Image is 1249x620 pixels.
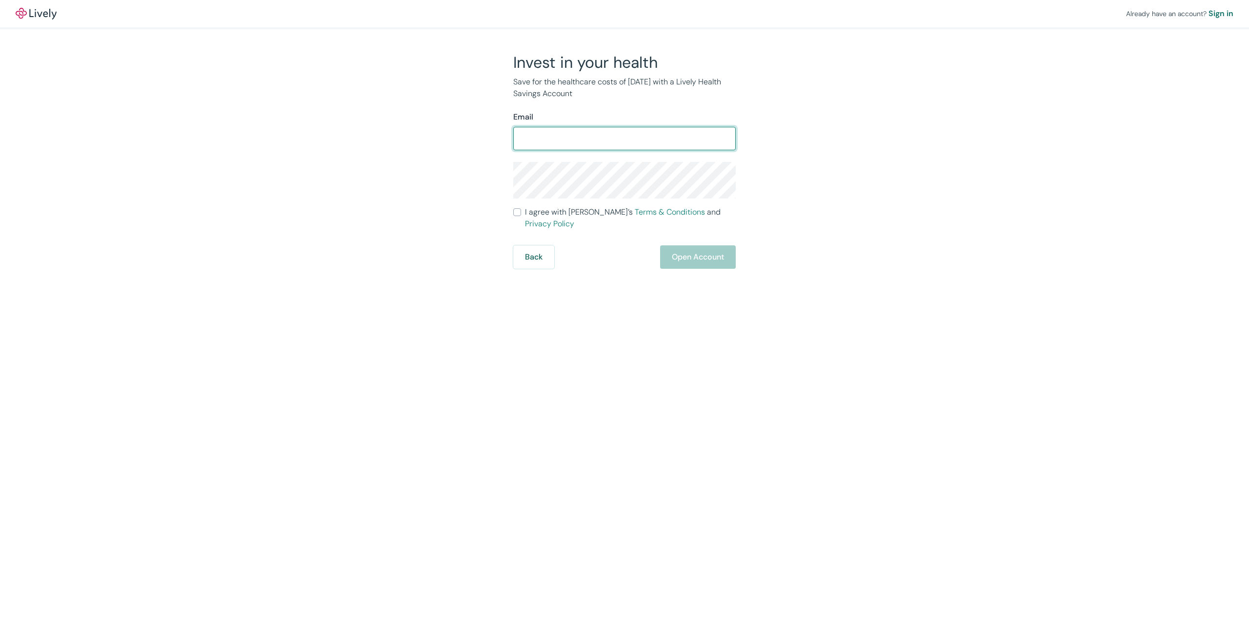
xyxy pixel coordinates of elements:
span: I agree with [PERSON_NAME]’s and [525,206,736,230]
button: Back [513,245,554,269]
img: Lively [16,8,57,20]
a: Privacy Policy [525,219,574,229]
p: Save for the healthcare costs of [DATE] with a Lively Health Savings Account [513,76,736,100]
a: LivelyLively [16,8,57,20]
a: Sign in [1209,8,1233,20]
label: Email [513,111,533,123]
div: Already have an account? [1126,8,1233,20]
a: Terms & Conditions [635,207,705,217]
h2: Invest in your health [513,53,736,72]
